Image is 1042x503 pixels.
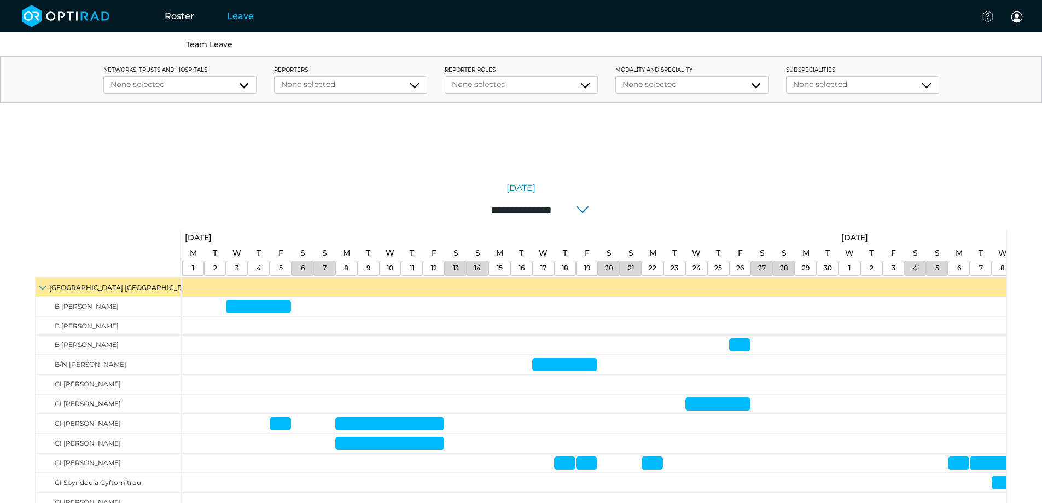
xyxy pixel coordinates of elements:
[507,182,535,195] a: [DATE]
[615,66,769,74] label: Modality and Speciality
[450,261,462,275] a: September 13, 2025
[428,261,440,275] a: September 12, 2025
[319,245,330,261] a: September 7, 2025
[625,261,637,275] a: September 21, 2025
[55,322,119,330] span: B [PERSON_NAME]
[953,245,965,261] a: October 6, 2025
[626,245,636,261] a: September 21, 2025
[473,245,483,261] a: September 14, 2025
[866,245,876,261] a: October 2, 2025
[22,5,110,27] img: brand-opti-rad-logos-blue-and-white-d2f68631ba2948856bd03f2d395fb146ddc8fb01b4b6e9315ea85fa773367...
[55,360,126,368] span: B/N [PERSON_NAME]
[996,245,1010,261] a: October 8, 2025
[735,245,746,261] a: September 26, 2025
[407,245,417,261] a: September 11, 2025
[846,261,853,275] a: October 1, 2025
[471,261,484,275] a: September 14, 2025
[604,245,614,261] a: September 20, 2025
[516,261,527,275] a: September 16, 2025
[582,245,592,261] a: September 19, 2025
[55,340,119,349] span: B [PERSON_NAME]
[276,261,286,275] a: September 5, 2025
[976,245,986,261] a: October 7, 2025
[363,245,373,261] a: September 9, 2025
[867,261,876,275] a: October 2, 2025
[888,245,899,261] a: October 3, 2025
[187,245,200,261] a: September 1, 2025
[341,261,351,275] a: September 8, 2025
[55,302,119,310] span: B [PERSON_NAME]
[647,245,659,261] a: September 22, 2025
[755,261,769,275] a: September 27, 2025
[340,245,353,261] a: September 8, 2025
[407,261,417,275] a: September 11, 2025
[777,261,791,275] a: September 28, 2025
[364,261,373,275] a: September 9, 2025
[494,261,505,275] a: September 15, 2025
[538,261,549,275] a: September 17, 2025
[668,261,681,275] a: September 23, 2025
[799,261,812,275] a: September 29, 2025
[55,459,121,467] span: GI [PERSON_NAME]
[186,39,232,49] a: Team Leave
[274,66,427,74] label: Reporters
[910,245,921,261] a: October 4, 2025
[646,261,659,275] a: September 22, 2025
[210,245,220,261] a: September 2, 2025
[889,261,898,275] a: October 3, 2025
[281,79,420,90] div: None selected
[211,261,220,275] a: September 2, 2025
[800,245,812,261] a: September 29, 2025
[451,245,461,261] a: September 13, 2025
[383,245,397,261] a: September 10, 2025
[560,245,570,261] a: September 18, 2025
[689,245,703,261] a: September 24, 2025
[954,261,964,275] a: October 6, 2025
[276,245,286,261] a: September 5, 2025
[429,245,439,261] a: September 12, 2025
[110,79,249,90] div: None selected
[55,380,121,388] span: GI [PERSON_NAME]
[821,261,835,275] a: September 30, 2025
[232,261,242,275] a: September 3, 2025
[839,230,871,246] a: October 1, 2025
[690,261,703,275] a: September 24, 2025
[757,245,767,261] a: September 27, 2025
[602,261,616,275] a: September 20, 2025
[713,245,723,261] a: September 25, 2025
[793,79,932,90] div: None selected
[670,245,679,261] a: September 23, 2025
[254,261,264,275] a: September 4, 2025
[55,400,121,408] span: GI [PERSON_NAME]
[581,261,593,275] a: September 19, 2025
[998,261,1008,275] a: October 8, 2025
[320,261,329,275] a: September 7, 2025
[779,245,789,261] a: September 28, 2025
[823,245,833,261] a: September 30, 2025
[384,261,396,275] a: September 10, 2025
[559,261,571,275] a: September 18, 2025
[103,66,257,74] label: networks, trusts and hospitals
[445,66,598,74] label: Reporter roles
[182,230,214,246] a: September 1, 2025
[254,245,264,261] a: September 4, 2025
[933,261,942,275] a: October 5, 2025
[189,261,197,275] a: September 1, 2025
[298,245,308,261] a: September 6, 2025
[734,261,747,275] a: September 26, 2025
[298,261,307,275] a: September 6, 2025
[452,79,591,90] div: None selected
[230,245,244,261] a: September 3, 2025
[516,245,526,261] a: September 16, 2025
[493,245,506,261] a: September 15, 2025
[55,419,121,427] span: GI [PERSON_NAME]
[976,261,986,275] a: October 7, 2025
[932,245,942,261] a: October 5, 2025
[55,478,141,487] span: GI Spyridoula Gyftomitrou
[622,79,761,90] div: None selected
[712,261,725,275] a: September 25, 2025
[910,261,920,275] a: October 4, 2025
[842,245,857,261] a: October 1, 2025
[49,284,199,292] span: [GEOGRAPHIC_DATA] [GEOGRAPHIC_DATA]
[786,66,939,74] label: Subspecialities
